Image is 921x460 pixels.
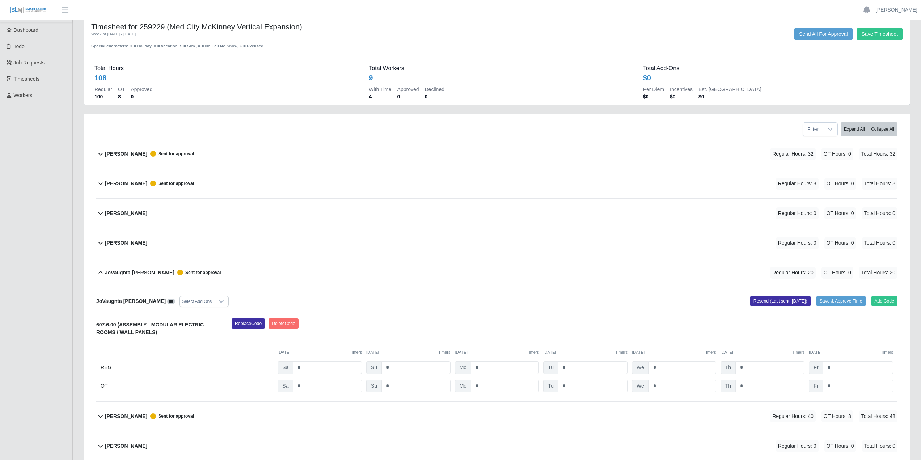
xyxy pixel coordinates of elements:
[643,93,664,100] dd: $0
[105,210,147,217] b: [PERSON_NAME]
[105,442,147,450] b: [PERSON_NAME]
[632,380,649,392] span: We
[397,93,419,100] dd: 0
[721,361,736,374] span: Th
[859,148,897,160] span: Total Hours: 32
[876,6,917,14] a: [PERSON_NAME]
[841,122,868,136] button: Expand All
[147,181,194,186] span: Sent for approval
[455,380,471,392] span: Mo
[824,178,856,190] span: OT Hours: 0
[857,28,903,40] button: Save Timesheet
[803,123,823,136] span: Filter
[366,361,382,374] span: Su
[750,296,811,306] button: Resend (Last sent: [DATE])
[369,86,391,93] dt: With Time
[859,410,897,422] span: Total Hours: 48
[101,380,273,392] div: OT
[698,93,761,100] dd: $0
[776,178,819,190] span: Regular Hours: 8
[118,86,125,93] dt: OT
[278,380,293,392] span: Sa
[643,64,899,73] dt: Total Add-Ons
[369,93,391,100] dd: 4
[14,27,39,33] span: Dashboard
[94,73,106,83] div: 108
[91,37,423,49] div: Special characters: H = Holiday, V = Vacation, S = Sick, X = No Call No Show, E = Excused
[824,237,856,249] span: OT Hours: 0
[96,402,897,431] button: [PERSON_NAME] Sent for approval Regular Hours: 40 OT Hours: 8 Total Hours: 48
[862,440,897,452] span: Total Hours: 0
[632,361,649,374] span: We
[366,349,451,355] div: [DATE]
[643,86,664,93] dt: Per Diem
[232,318,265,329] button: ReplaceCode
[147,151,194,157] span: Sent for approval
[14,92,33,98] span: Workers
[809,361,823,374] span: Fr
[543,361,558,374] span: Tu
[776,440,819,452] span: Regular Hours: 0
[105,413,147,420] b: [PERSON_NAME]
[397,86,419,93] dt: Approved
[369,73,373,83] div: 9
[105,150,147,158] b: [PERSON_NAME]
[91,22,423,31] h4: Timesheet for 259229 (Med City McKinney Vertical Expansion)
[721,349,805,355] div: [DATE]
[821,410,853,422] span: OT Hours: 8
[14,43,25,49] span: Todo
[770,267,816,279] span: Regular Hours: 20
[871,296,898,306] button: Add Code
[10,6,46,14] img: SLM Logo
[809,380,823,392] span: Fr
[174,270,221,275] span: Sent for approval
[776,237,819,249] span: Regular Hours: 0
[816,296,866,306] button: Save & Approve Time
[543,349,628,355] div: [DATE]
[425,86,444,93] dt: Declined
[131,86,152,93] dt: Approved
[180,296,214,307] div: Select Add Ons
[770,148,816,160] span: Regular Hours: 32
[821,267,853,279] span: OT Hours: 0
[615,349,628,355] button: Timers
[809,349,893,355] div: [DATE]
[824,207,856,219] span: OT Hours: 0
[96,258,897,287] button: JoVaugnta [PERSON_NAME] Sent for approval Regular Hours: 20 OT Hours: 0 Total Hours: 20
[167,298,175,304] a: View/Edit Notes
[859,267,897,279] span: Total Hours: 20
[131,93,152,100] dd: 0
[350,349,362,355] button: Timers
[862,237,897,249] span: Total Hours: 0
[94,86,112,93] dt: Regular
[868,122,897,136] button: Collapse All
[101,361,273,374] div: REG
[425,93,444,100] dd: 0
[96,228,897,258] button: [PERSON_NAME] Regular Hours: 0 OT Hours: 0 Total Hours: 0
[704,349,716,355] button: Timers
[369,64,625,73] dt: Total Workers
[91,31,423,37] div: Week of [DATE] - [DATE]
[643,73,651,83] div: $0
[881,349,893,355] button: Timers
[118,93,125,100] dd: 8
[105,269,174,277] b: JoVaugnta [PERSON_NAME]
[824,440,856,452] span: OT Hours: 0
[14,76,40,82] span: Timesheets
[862,207,897,219] span: Total Hours: 0
[670,93,693,100] dd: $0
[794,28,853,40] button: Send All For Approval
[776,207,819,219] span: Regular Hours: 0
[438,349,451,355] button: Timers
[96,139,897,169] button: [PERSON_NAME] Sent for approval Regular Hours: 32 OT Hours: 0 Total Hours: 32
[527,349,539,355] button: Timers
[105,239,147,247] b: [PERSON_NAME]
[96,199,897,228] button: [PERSON_NAME] Regular Hours: 0 OT Hours: 0 Total Hours: 0
[96,169,897,198] button: [PERSON_NAME] Sent for approval Regular Hours: 8 OT Hours: 0 Total Hours: 8
[770,410,816,422] span: Regular Hours: 40
[841,122,897,136] div: bulk actions
[721,380,736,392] span: Th
[366,380,382,392] span: Su
[269,318,299,329] button: DeleteCode
[793,349,805,355] button: Timers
